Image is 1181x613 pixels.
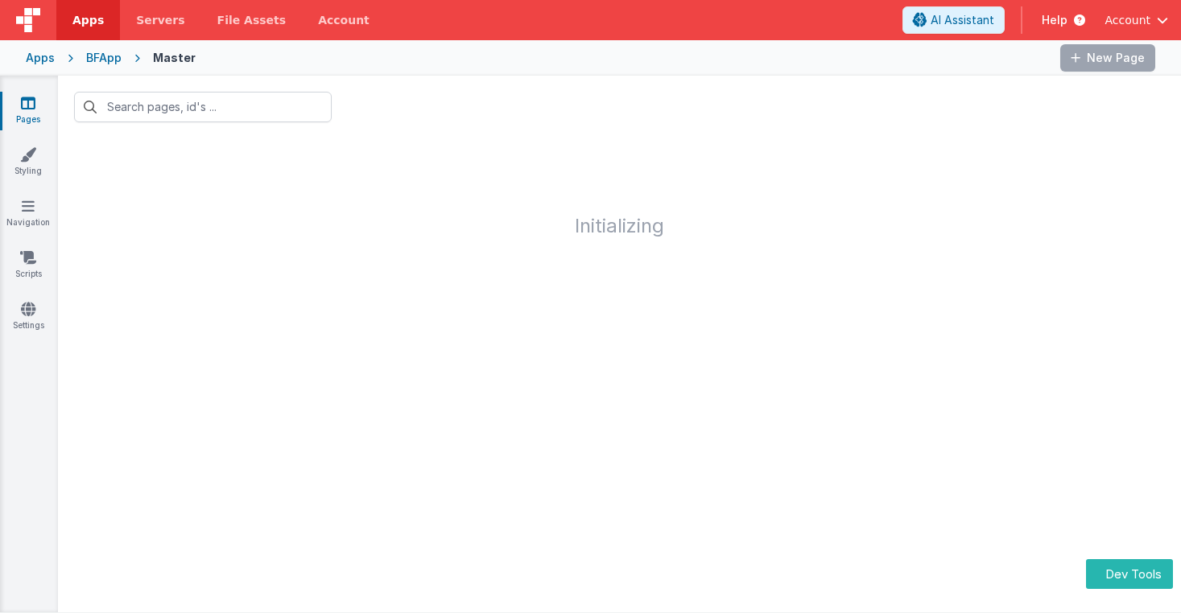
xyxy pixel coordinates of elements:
span: AI Assistant [931,12,994,28]
div: Apps [26,50,55,66]
button: Account [1105,12,1168,28]
span: File Assets [217,12,287,28]
span: Account [1105,12,1150,28]
span: Help [1042,12,1067,28]
div: Master [153,50,196,66]
div: BFApp [86,50,122,66]
span: Servers [136,12,184,28]
span: Apps [72,12,104,28]
input: Search pages, id's ... [74,92,332,122]
button: AI Assistant [902,6,1005,34]
button: New Page [1060,44,1155,72]
button: Dev Tools [1086,559,1173,589]
h1: Initializing [58,138,1181,237]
